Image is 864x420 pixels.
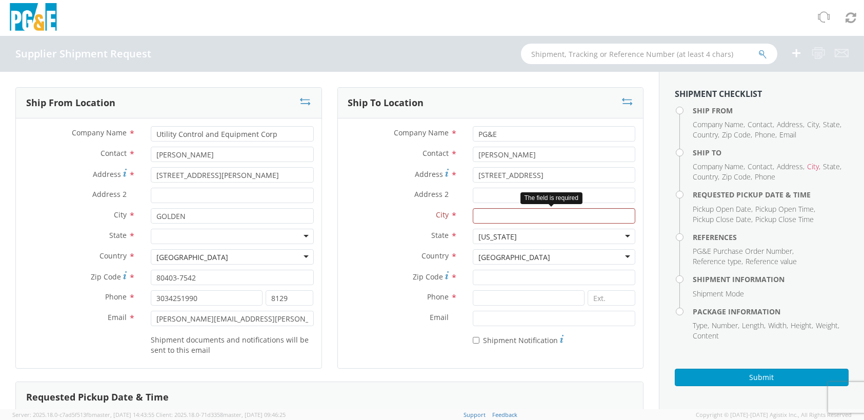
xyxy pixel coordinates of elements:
[15,48,151,59] h4: Supplier Shipment Request
[696,411,852,419] span: Copyright © [DATE]-[DATE] Agistix Inc., All Rights Reserved
[748,162,774,172] li: ,
[99,251,127,261] span: Country
[414,189,449,199] span: Address 2
[156,252,228,263] div: [GEOGRAPHIC_DATA]
[748,119,773,129] span: Contact
[712,321,739,331] li: ,
[520,192,582,204] div: The field is required
[473,337,479,344] input: Shipment Notification
[693,256,743,267] li: ,
[777,162,803,171] span: Address
[413,272,443,282] span: Zip Code
[693,256,741,266] span: Reference type
[807,162,820,172] li: ,
[92,189,127,199] span: Address 2
[693,308,849,315] h4: Package Information
[712,321,738,330] span: Number
[108,312,127,322] span: Email
[746,256,797,266] span: Reference value
[223,411,286,418] span: master, [DATE] 09:46:25
[266,290,313,306] input: Ext.
[693,331,719,341] span: Content
[722,130,751,139] span: Zip Code
[430,312,449,322] span: Email
[8,3,59,33] img: pge-logo-06675f144f4cfa6a6814.png
[755,172,775,182] span: Phone
[823,162,840,171] span: State
[693,233,849,241] h4: References
[777,162,805,172] li: ,
[693,149,849,156] h4: Ship To
[755,214,814,224] span: Pickup Close Time
[755,130,777,140] li: ,
[693,204,753,214] li: ,
[693,191,849,198] h4: Requested Pickup Date & Time
[151,333,313,355] label: Shipment documents and notifications will be sent to this email
[693,107,849,114] h4: Ship From
[693,119,745,130] li: ,
[816,321,839,331] li: ,
[823,119,840,129] span: State
[105,292,127,302] span: Phone
[431,230,449,240] span: State
[675,88,762,99] strong: Shipment Checklist
[91,272,121,282] span: Zip Code
[693,204,751,214] span: Pickup Open Date
[693,321,708,330] span: Type
[109,230,127,240] span: State
[436,210,449,219] span: City
[693,130,719,140] li: ,
[768,321,787,330] span: Width
[823,162,841,172] li: ,
[807,119,819,129] span: City
[427,292,449,302] span: Phone
[394,128,449,137] span: Company Name
[12,411,154,418] span: Server: 2025.18.0-c7ad5f513fb
[779,130,796,139] span: Email
[742,321,764,330] span: Length
[755,204,814,214] span: Pickup Open Time
[421,251,449,261] span: Country
[777,119,805,130] li: ,
[473,333,564,346] label: Shipment Notification
[493,411,518,418] a: Feedback
[722,172,751,182] span: Zip Code
[748,119,774,130] li: ,
[693,162,744,171] span: Company Name
[348,98,424,108] h3: Ship To Location
[807,162,819,171] span: City
[93,169,121,179] span: Address
[693,321,709,331] li: ,
[464,411,486,418] a: Support
[755,130,775,139] span: Phone
[92,411,154,418] span: master, [DATE] 14:43:55
[791,321,813,331] li: ,
[722,130,752,140] li: ,
[693,214,753,225] li: ,
[693,214,751,224] span: Pickup Close Date
[693,289,744,298] span: Shipment Mode
[415,169,443,179] span: Address
[114,210,127,219] span: City
[26,392,169,403] h3: Requested Pickup Date & Time
[816,321,838,330] span: Weight
[748,162,773,171] span: Contact
[807,119,820,130] li: ,
[693,172,719,182] li: ,
[768,321,788,331] li: ,
[588,290,635,306] input: Ext.
[693,275,849,283] h4: Shipment Information
[693,119,744,129] span: Company Name
[26,98,115,108] h3: Ship From Location
[791,321,812,330] span: Height
[423,148,449,158] span: Contact
[742,321,766,331] li: ,
[777,119,803,129] span: Address
[693,172,718,182] span: Country
[823,119,841,130] li: ,
[72,128,127,137] span: Company Name
[693,246,792,256] span: PG&E Purchase Order Number
[693,246,794,256] li: ,
[478,232,517,242] div: [US_STATE]
[675,369,849,386] button: Submit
